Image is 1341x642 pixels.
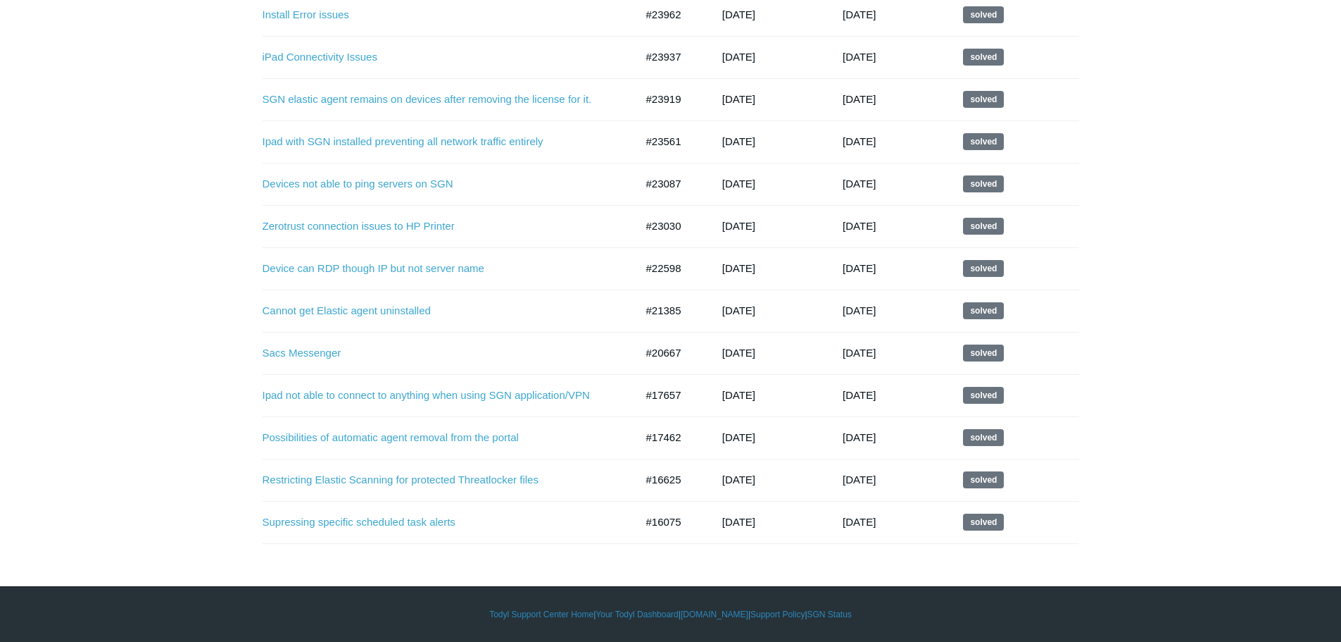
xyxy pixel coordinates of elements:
[963,302,1004,319] span: This request has been solved
[632,416,708,459] td: #17462
[963,387,1004,404] span: This request has been solved
[632,332,708,374] td: #20667
[722,135,755,147] time: 03/13/2025, 09:29
[807,608,852,621] a: SGN Status
[722,516,755,528] time: 02/27/2024, 09:06
[632,163,708,205] td: #23087
[722,389,755,401] time: 05/10/2024, 14:38
[596,608,678,621] a: Your Todyl Dashboard
[632,374,708,416] td: #17657
[263,430,615,446] a: Possibilities of automatic agent removal from the portal
[263,608,1079,621] div: | | | |
[843,304,876,316] time: 12/11/2024, 17:03
[263,514,615,531] a: Supressing specific scheduled task alerts
[263,261,615,277] a: Device can RDP though IP but not server name
[843,262,876,274] time: 02/16/2025, 16:02
[843,178,876,190] time: 03/19/2025, 14:02
[632,290,708,332] td: #21385
[843,516,876,528] time: 03/18/2024, 12:03
[963,514,1004,531] span: This request has been solved
[963,6,1004,23] span: This request has been solved
[632,36,708,78] td: #23937
[263,303,615,319] a: Cannot get Elastic agent uninstalled
[963,91,1004,108] span: This request has been solved
[722,304,755,316] time: 11/14/2024, 10:43
[843,93,876,105] time: 04/24/2025, 13:02
[843,389,876,401] time: 07/07/2024, 19:01
[722,93,755,105] time: 03/28/2025, 11:51
[963,471,1004,488] span: This request has been solved
[843,220,876,232] time: 03/10/2025, 11:02
[632,459,708,501] td: #16625
[722,8,755,20] time: 03/31/2025, 17:39
[263,218,615,235] a: Zerotrust connection issues to HP Printer
[843,51,876,63] time: 04/24/2025, 13:02
[963,345,1004,362] span: This request has been solved
[722,220,755,232] time: 02/18/2025, 09:31
[963,175,1004,192] span: This request has been solved
[632,121,708,163] td: #23561
[632,205,708,247] td: #23030
[681,608,748,621] a: [DOMAIN_NAME]
[263,176,615,192] a: Devices not able to ping servers on SGN
[843,135,876,147] time: 04/02/2025, 11:02
[722,431,755,443] time: 05/02/2024, 17:15
[722,178,755,190] time: 02/19/2025, 17:35
[963,49,1004,66] span: This request has been solved
[632,78,708,121] td: #23919
[263,7,615,23] a: Install Error issues
[722,347,755,359] time: 10/09/2024, 14:21
[963,260,1004,277] span: This request has been solved
[843,8,876,20] time: 05/12/2025, 12:02
[263,49,615,66] a: iPad Connectivity Issues
[843,431,876,443] time: 05/23/2024, 13:02
[963,429,1004,446] span: This request has been solved
[843,474,876,486] time: 04/18/2024, 14:02
[722,474,755,486] time: 03/22/2024, 12:20
[750,608,805,621] a: Support Policy
[263,388,615,404] a: Ipad not able to connect to anything when using SGN application/VPN
[963,133,1004,150] span: This request has been solved
[263,92,615,108] a: SGN elastic agent remains on devices after removing the license for it.
[963,218,1004,235] span: This request has been solved
[843,347,876,359] time: 10/30/2024, 12:03
[632,247,708,290] td: #22598
[722,51,755,63] time: 03/31/2025, 09:13
[722,262,755,274] time: 01/26/2025, 20:50
[263,472,615,488] a: Restricting Elastic Scanning for protected Threatlocker files
[263,134,615,150] a: Ipad with SGN installed preventing all network traffic entirely
[489,608,593,621] a: Todyl Support Center Home
[632,501,708,543] td: #16075
[263,345,615,362] a: Sacs Messenger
